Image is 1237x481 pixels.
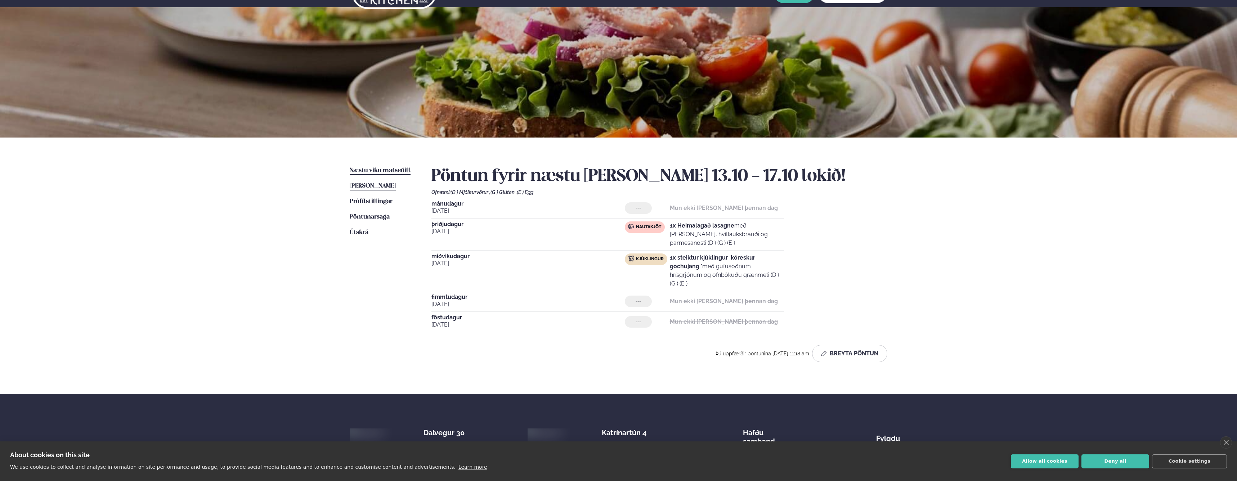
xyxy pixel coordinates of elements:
[451,189,490,195] span: (D ) Mjólkurvörur ,
[1152,454,1227,468] button: Cookie settings
[350,198,393,204] span: Prófílstillingar
[636,224,661,230] span: Nautakjöt
[431,320,625,329] span: [DATE]
[431,259,625,268] span: [DATE]
[670,222,734,229] strong: 1x Heimalagað lasagne
[876,428,900,451] div: Fylgdu okkur
[628,224,634,229] img: beef.svg
[743,423,775,446] span: Hafðu samband
[628,256,634,261] img: chicken.svg
[602,428,659,437] div: Katrínartún 4
[636,205,641,211] span: ---
[10,464,456,470] p: We use cookies to collect and analyse information on site performance and usage, to provide socia...
[423,428,481,437] div: Dalvegur 30
[670,253,784,288] p: með gufusoðnum hrísgrjónum og ofnbökuðu grænmeti (D ) (G ) (E )
[636,256,664,262] span: Kjúklingur
[431,189,887,195] div: Ofnæmi:
[517,189,533,195] span: (E ) Egg
[525,428,561,438] img: image alt
[431,315,625,320] span: föstudagur
[670,298,778,305] strong: Mun ekki [PERSON_NAME] þennan dag
[431,253,625,259] span: miðvikudagur
[670,254,755,270] strong: 1x steiktur kjúklingur ´kóreskur gochujang ´
[431,294,625,300] span: fimmtudagur
[1011,454,1079,468] button: Allow all cookies
[347,428,383,438] img: image alt
[350,167,411,174] span: Næstu viku matseðill
[670,204,778,211] strong: Mun ekki [PERSON_NAME] þennan dag
[670,318,778,325] strong: Mun ekki [PERSON_NAME] þennan dag
[350,183,396,189] span: [PERSON_NAME]
[10,451,90,459] strong: About cookies on this site
[431,207,625,215] span: [DATE]
[350,197,393,206] a: Prófílstillingar
[636,319,641,325] span: ---
[431,166,887,186] h2: Pöntun fyrir næstu [PERSON_NAME] 13.10 - 17.10 lokið!
[1220,436,1232,449] a: close
[716,351,809,356] span: Þú uppfærðir pöntunina [DATE] 11:18 am
[458,464,487,470] a: Learn more
[431,221,625,227] span: þriðjudagur
[350,228,368,237] a: Útskrá
[812,345,887,362] button: Breyta Pöntun
[431,201,625,207] span: mánudagur
[1081,454,1149,468] button: Deny all
[350,214,390,220] span: Pöntunarsaga
[490,189,517,195] span: (G ) Glúten ,
[350,182,396,190] a: [PERSON_NAME]
[670,221,784,247] p: með [PERSON_NAME], hvítlauksbrauði og parmesanosti (D ) (G ) (E )
[431,300,625,309] span: [DATE]
[350,213,390,221] a: Pöntunarsaga
[431,227,625,236] span: [DATE]
[350,166,411,175] a: Næstu viku matseðill
[350,229,368,235] span: Útskrá
[636,298,641,304] span: ---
